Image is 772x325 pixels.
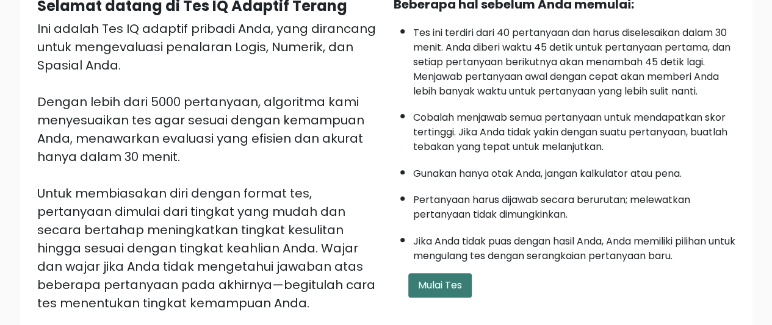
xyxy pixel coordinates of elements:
[413,234,735,263] font: Jika Anda tidak puas dengan hasil Anda, Anda memiliki pilihan untuk mengulang tes dengan serangka...
[37,93,364,165] font: Dengan lebih dari 5000 pertanyaan, algoritma kami menyesuaikan tes agar sesuai dengan kemampuan A...
[413,193,690,221] font: Pertanyaan harus dijawab secara berurutan; melewatkan pertanyaan tidak dimungkinkan.
[413,26,731,98] font: Tes ini terdiri dari 40 pertanyaan dan harus diselesaikan dalam 30 menit. Anda diberi waktu 45 de...
[413,166,682,180] font: Gunakan hanya otak Anda, jangan kalkulator atau pena.
[37,185,375,312] font: Untuk membiasakan diri dengan format tes, pertanyaan dimulai dari tingkat yang mudah dan secara b...
[408,273,472,298] button: Mulai Tes
[418,278,462,292] font: Mulai Tes
[413,110,727,154] font: Cobalah menjawab semua pertanyaan untuk mendapatkan skor tertinggi. Jika Anda tidak yakin dengan ...
[37,20,376,74] font: Ini adalah Tes IQ adaptif pribadi Anda, yang dirancang untuk mengevaluasi penalaran Logis, Numeri...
